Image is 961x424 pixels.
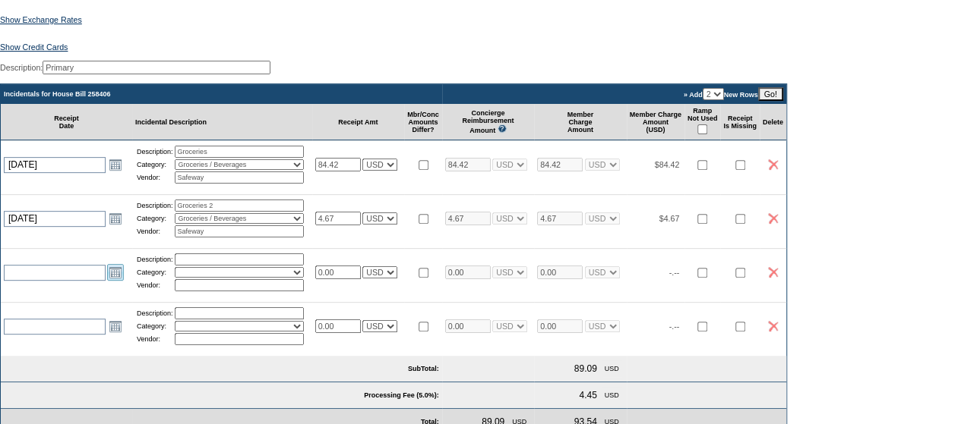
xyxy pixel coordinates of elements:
[107,318,124,334] a: Open the calendar popup.
[1,356,442,382] td: SubTotal:
[137,253,173,265] td: Description:
[498,124,507,133] img: questionMark_lightBlue.gif
[132,104,312,140] td: Incidental Description
[442,104,535,140] td: Concierge Reimbursement Amount
[137,213,173,224] td: Category:
[602,360,622,377] td: USD
[571,360,600,377] td: 89.09
[137,267,173,278] td: Category:
[404,104,442,140] td: Mbr/Conc Amounts Differ?
[659,214,680,223] span: $4.67
[768,213,778,224] img: icon_delete2.gif
[655,160,680,169] span: $84.42
[760,104,786,140] td: Delete
[627,104,684,140] td: Member Charge Amount (USD)
[137,171,173,184] td: Vendor:
[758,87,783,101] input: Go!
[137,199,173,212] td: Description:
[137,321,173,331] td: Category:
[312,104,405,140] td: Receipt Amt
[669,322,680,331] span: -.--
[137,279,173,291] td: Vendor:
[669,268,680,277] span: -.--
[442,84,786,104] td: » Add New Rows
[107,156,124,173] a: Open the calendar popup.
[1,382,442,409] td: Processing Fee (5.0%):
[576,387,599,404] td: 4.45
[107,210,124,227] a: Open the calendar popup.
[137,307,173,319] td: Description:
[534,104,627,140] td: Member Charge Amount
[1,104,132,140] td: Receipt Date
[137,159,173,170] td: Category:
[137,146,173,158] td: Description:
[1,84,442,104] td: Incidentals for House Bill 258406
[768,267,778,278] img: icon_delete2.gif
[768,321,778,331] img: icon_delete2.gif
[107,264,124,281] a: Open the calendar popup.
[684,104,721,140] td: Ramp Not Used
[137,225,173,237] td: Vendor:
[720,104,760,140] td: Receipt Is Missing
[768,159,778,170] img: icon_delete2.gif
[137,333,173,345] td: Vendor:
[602,387,622,404] td: USD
